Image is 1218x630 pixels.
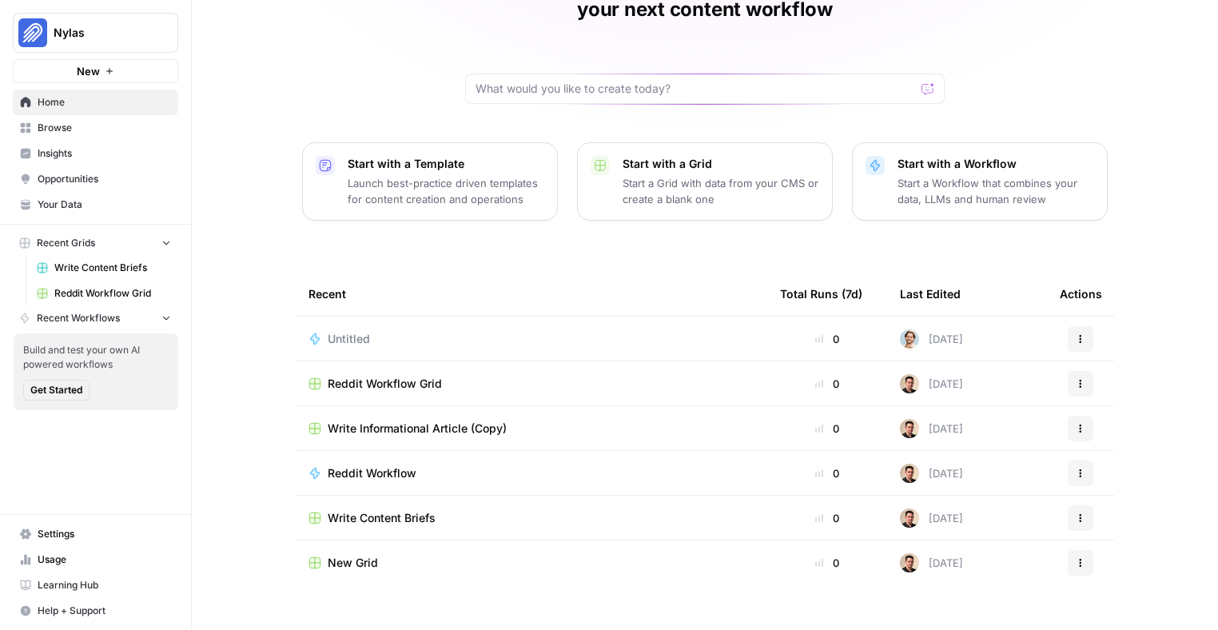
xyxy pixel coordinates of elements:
[900,419,919,438] img: gil0f6i61hglu97k27e6kaz2hjsm
[328,421,507,437] span: Write Informational Article (Copy)
[900,508,919,528] img: gil0f6i61hglu97k27e6kaz2hjsm
[476,81,915,97] input: What would you like to create today?
[77,63,100,79] span: New
[13,572,178,598] a: Learning Hub
[38,552,171,567] span: Usage
[780,465,874,481] div: 0
[30,281,178,306] a: Reddit Workflow Grid
[30,383,82,397] span: Get Started
[38,172,171,186] span: Opportunities
[37,236,95,250] span: Recent Grids
[780,555,874,571] div: 0
[13,141,178,166] a: Insights
[18,18,47,47] img: Nylas Logo
[348,175,544,207] p: Launch best-practice driven templates for content creation and operations
[852,142,1108,221] button: Start with a WorkflowStart a Workflow that combines your data, LLMs and human review
[308,272,754,316] div: Recent
[13,115,178,141] a: Browse
[328,465,416,481] span: Reddit Workflow
[38,95,171,110] span: Home
[13,13,178,53] button: Workspace: Nylas
[898,156,1094,172] p: Start with a Workflow
[308,465,754,481] a: Reddit Workflow
[308,331,754,347] a: Untitled
[13,306,178,330] button: Recent Workflows
[23,380,90,401] button: Get Started
[900,374,919,393] img: gil0f6i61hglu97k27e6kaz2hjsm
[328,510,436,526] span: Write Content Briefs
[900,329,963,349] div: [DATE]
[13,231,178,255] button: Recent Grids
[30,255,178,281] a: Write Content Briefs
[623,175,819,207] p: Start a Grid with data from your CMS or create a blank one
[898,175,1094,207] p: Start a Workflow that combines your data, LLMs and human review
[13,59,178,83] button: New
[623,156,819,172] p: Start with a Grid
[308,421,754,437] a: Write Informational Article (Copy)
[13,598,178,624] button: Help + Support
[38,578,171,592] span: Learning Hub
[328,331,370,347] span: Untitled
[780,421,874,437] div: 0
[54,25,150,41] span: Nylas
[302,142,558,221] button: Start with a TemplateLaunch best-practice driven templates for content creation and operations
[13,547,178,572] a: Usage
[13,521,178,547] a: Settings
[13,192,178,217] a: Your Data
[348,156,544,172] p: Start with a Template
[308,510,754,526] a: Write Content Briefs
[328,555,378,571] span: New Grid
[900,374,963,393] div: [DATE]
[577,142,833,221] button: Start with a GridStart a Grid with data from your CMS or create a blank one
[328,376,442,392] span: Reddit Workflow Grid
[900,508,963,528] div: [DATE]
[900,329,919,349] img: hno65ix0z4c4ahgb5w8t8ckm4ys4
[900,464,963,483] div: [DATE]
[900,272,961,316] div: Last Edited
[38,527,171,541] span: Settings
[13,166,178,192] a: Opportunities
[308,376,754,392] a: Reddit Workflow Grid
[13,90,178,115] a: Home
[900,553,919,572] img: gil0f6i61hglu97k27e6kaz2hjsm
[38,197,171,212] span: Your Data
[38,146,171,161] span: Insights
[54,286,171,301] span: Reddit Workflow Grid
[54,261,171,275] span: Write Content Briefs
[780,376,874,392] div: 0
[1060,272,1102,316] div: Actions
[37,311,120,325] span: Recent Workflows
[308,555,754,571] a: New Grid
[780,272,862,316] div: Total Runs (7d)
[780,510,874,526] div: 0
[38,121,171,135] span: Browse
[900,419,963,438] div: [DATE]
[23,343,169,372] span: Build and test your own AI powered workflows
[38,604,171,618] span: Help + Support
[900,464,919,483] img: gil0f6i61hglu97k27e6kaz2hjsm
[900,553,963,572] div: [DATE]
[780,331,874,347] div: 0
